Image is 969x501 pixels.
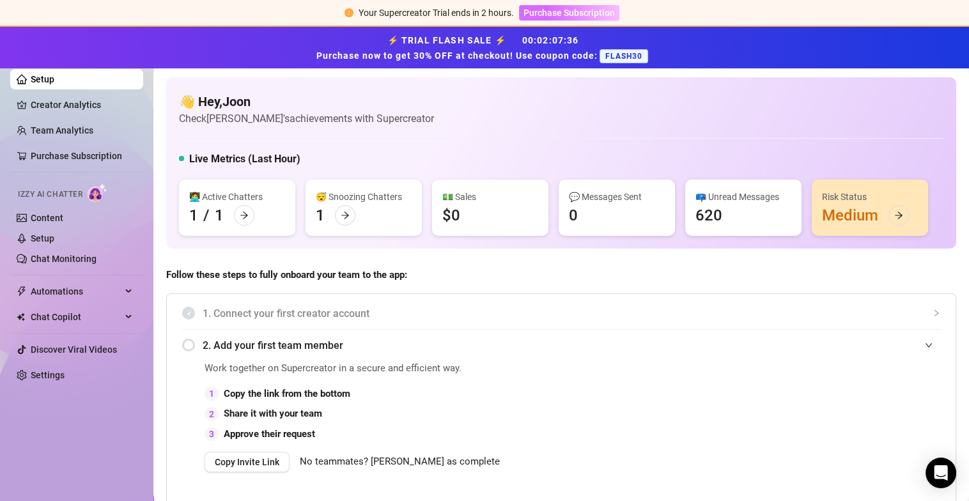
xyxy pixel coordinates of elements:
div: 3 [205,427,219,441]
strong: Share it with your team [224,408,322,419]
div: 📪 Unread Messages [695,190,791,204]
span: expanded [925,341,933,349]
span: Your Supercreator Trial ends in 2 hours. [359,8,514,18]
h5: Live Metrics (Last Hour) [189,151,300,167]
strong: Follow these steps to fully onboard your team to the app: [166,269,407,281]
span: arrow-right [341,211,350,220]
div: Open Intercom Messenger [926,458,956,488]
a: Creator Analytics [31,95,133,115]
a: Discover Viral Videos [31,344,117,355]
div: 💬 Messages Sent [569,190,665,204]
strong: ⚡ TRIAL FLASH SALE ⚡ [316,35,653,61]
span: Izzy AI Chatter [18,189,82,201]
div: 💵 Sales [442,190,538,204]
div: 1 [316,205,325,226]
span: collapsed [933,309,940,317]
span: FLASH30 [600,49,647,63]
span: exclamation-circle [345,8,353,17]
article: Check [PERSON_NAME]'s achievements with Supercreator [179,111,434,127]
div: 👩‍💻 Active Chatters [189,190,285,204]
span: 2. Add your first team member [203,337,940,353]
a: Chat Monitoring [31,254,97,264]
div: 2. Add your first team member [182,330,940,361]
a: Settings [31,370,65,380]
strong: Approve their request [224,428,315,440]
h4: 👋 Hey, Joon [179,93,434,111]
a: Purchase Subscription [519,8,619,18]
span: 00 : 02 : 07 : 36 [522,35,579,45]
span: arrow-right [894,211,903,220]
span: Automations [31,281,121,302]
span: No teammates? [PERSON_NAME] as complete [300,454,500,470]
div: 620 [695,205,722,226]
button: Purchase Subscription [519,5,619,20]
span: 1. Connect your first creator account [203,305,940,321]
button: Copy Invite Link [205,452,290,472]
a: Setup [31,233,54,243]
div: 1. Connect your first creator account [182,298,940,329]
strong: Purchase now to get 30% OFF at checkout! Use coupon code: [316,50,600,61]
div: $0 [442,205,460,226]
span: Chat Copilot [31,307,121,327]
div: 2 [205,407,219,421]
a: Purchase Subscription [31,151,122,161]
strong: Copy the link from the bottom [224,388,350,399]
div: 1 [215,205,224,226]
div: 1 [205,387,219,401]
div: 😴 Snoozing Chatters [316,190,412,204]
span: Work together on Supercreator in a secure and efficient way. [205,361,653,376]
div: 1 [189,205,198,226]
a: Content [31,213,63,223]
div: 0 [569,205,578,226]
img: Chat Copilot [17,312,25,321]
a: Setup [31,74,54,84]
span: thunderbolt [17,286,27,297]
span: Copy Invite Link [215,457,279,467]
a: Team Analytics [31,125,93,135]
span: Purchase Subscription [523,8,615,18]
div: Risk Status [822,190,918,204]
span: arrow-right [240,211,249,220]
img: AI Chatter [88,183,107,202]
